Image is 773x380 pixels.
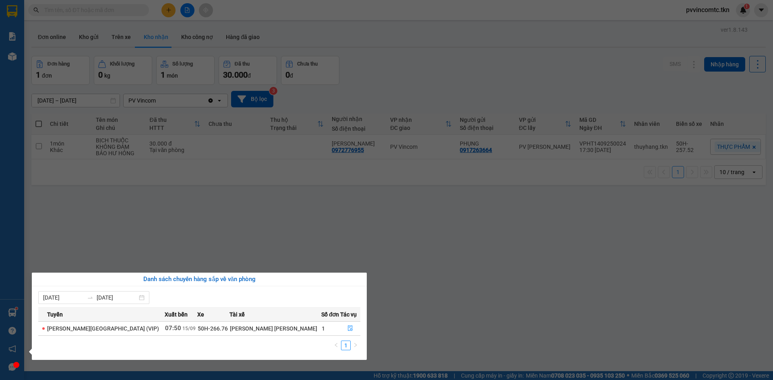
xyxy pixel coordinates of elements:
[229,310,245,319] span: Tài xế
[351,341,360,350] button: right
[87,294,93,301] span: swap-right
[43,293,84,302] input: Từ ngày
[331,341,341,350] li: Previous Page
[353,343,358,347] span: right
[322,325,325,332] span: 1
[347,325,353,332] span: file-done
[38,275,360,284] div: Danh sách chuyến hàng sắp về văn phòng
[331,341,341,350] button: left
[321,310,339,319] span: Số đơn
[340,310,357,319] span: Tác vụ
[198,325,228,332] span: 50H-266.76
[341,322,360,335] button: file-done
[197,310,204,319] span: Xe
[47,325,159,332] span: [PERSON_NAME][GEOGRAPHIC_DATA] (VIP)
[165,310,188,319] span: Xuất bến
[341,341,350,350] a: 1
[341,341,351,350] li: 1
[351,341,360,350] li: Next Page
[334,343,339,347] span: left
[165,325,181,332] span: 07:50
[87,294,93,301] span: to
[182,326,196,331] span: 15/09
[47,310,63,319] span: Tuyến
[97,293,137,302] input: Đến ngày
[230,324,321,333] div: [PERSON_NAME] [PERSON_NAME]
